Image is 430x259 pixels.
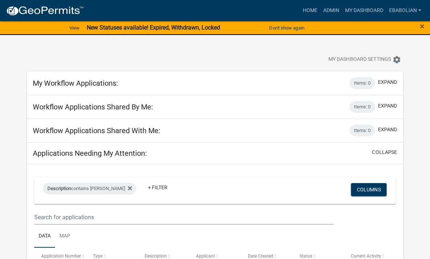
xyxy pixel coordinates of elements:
button: Close [420,22,425,31]
i: settings [392,55,401,64]
h5: Workflow Applications Shared With Me: [33,126,160,135]
button: expand [378,126,397,134]
span: Applicant [196,254,215,259]
div: contains [PERSON_NAME] [43,183,136,194]
a: Data [34,225,55,248]
button: collapse [372,148,397,156]
span: × [420,21,425,31]
a: View [66,22,82,34]
span: Current Activity [351,254,381,259]
a: My Dashboard [342,4,386,18]
a: Admin [320,4,342,18]
button: My Dashboard Settingssettings [322,53,407,67]
button: Don't show again [266,22,307,34]
h5: My Workflow Applications: [33,79,118,88]
span: Status [300,254,312,259]
button: expand [378,78,397,86]
a: ebabolian [386,4,424,18]
button: expand [378,102,397,110]
span: Description [145,254,167,259]
h5: Workflow Applications Shared By Me: [33,103,153,111]
span: Date Created [248,254,273,259]
h5: Applications Needing My Attention: [33,149,147,158]
span: Application Number [41,254,81,259]
span: Type [93,254,102,259]
a: Map [55,225,75,248]
input: Search for applications [34,210,334,225]
a: + Filter [142,181,173,194]
strong: New Statuses available! Expired, Withdrawn, Locked [87,24,220,31]
a: Home [300,4,320,18]
span: My Dashboard Settings [328,55,391,64]
div: Items: 0 [349,77,375,89]
button: Columns [351,183,387,196]
div: Items: 0 [349,101,375,113]
div: Items: 0 [349,125,375,136]
span: Description [47,186,71,191]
